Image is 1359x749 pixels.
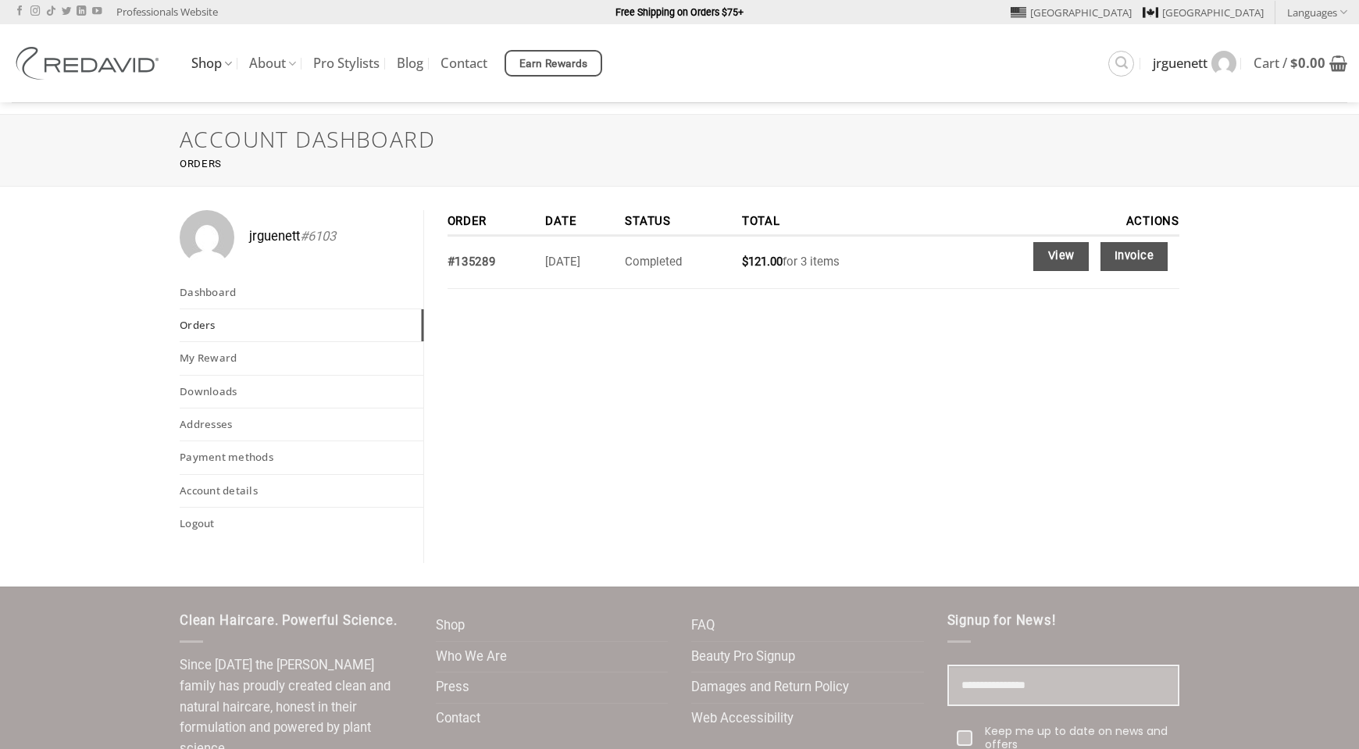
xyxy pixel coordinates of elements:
[615,6,744,18] strong: Free Shipping on Orders $75+
[947,613,1056,628] span: Signup for News!
[397,49,423,77] a: Blog
[180,309,423,341] a: Orders
[1290,54,1325,72] bdi: 0.00
[441,49,487,77] a: Contact
[691,704,794,734] a: Web Accessibility
[12,47,168,80] img: REDAVID Salon Products | United States
[436,642,507,672] a: Who We Are
[436,611,465,641] a: Shop
[15,6,24,17] a: Follow on Facebook
[180,276,423,309] a: Dashboard
[62,6,71,17] a: Follow on Twitter
[92,6,102,17] a: Follow on YouTube
[436,672,469,703] a: Press
[691,642,795,672] a: Beauty Pro Signup
[1153,57,1207,70] span: jrguenett
[691,611,715,641] a: FAQ
[180,508,423,540] a: Logout
[1011,1,1132,24] a: [GEOGRAPHIC_DATA]
[180,613,397,628] span: Clean Haircare. Powerful Science.
[191,48,232,79] a: Shop
[519,55,588,73] span: Earn Rewards
[1143,1,1264,24] a: [GEOGRAPHIC_DATA]
[742,255,748,269] span: $
[180,276,423,540] nav: Account pages
[77,6,86,17] a: Follow on LinkedIn
[180,376,423,408] a: Downloads
[313,49,380,77] a: Pro Stylists
[180,408,423,440] a: Addresses
[180,475,423,507] a: Account details
[505,50,602,77] a: Earn Rewards
[448,214,487,228] span: Order
[947,665,1180,706] input: Email field
[436,704,480,734] a: Contact
[691,672,849,703] a: Damages and Return Policy
[180,127,1179,153] h1: Account Dashboard
[30,6,40,17] a: Follow on Instagram
[1033,242,1089,271] a: View order 135289
[545,214,576,228] span: Date
[1108,51,1134,77] a: Search
[249,48,296,79] a: About
[619,237,736,289] td: Completed
[1126,214,1179,228] span: Actions
[736,237,922,289] td: for 3 items
[1254,46,1347,80] a: View cart
[180,342,423,374] a: My Reward
[46,6,55,17] a: Follow on TikTok
[742,214,780,228] span: Total
[448,255,496,269] a: View order number 135289
[1290,54,1298,72] span: $
[545,255,580,269] time: [DATE]
[625,214,671,228] span: Status
[1153,43,1236,84] a: jrguenett
[300,229,336,244] em: #6103
[1100,242,1168,271] a: Invoice order number 135289
[1287,1,1347,23] a: Languages
[742,255,783,269] span: 121.00
[180,158,222,170] small: Orders
[180,441,423,473] a: Payment methods
[1254,57,1325,70] span: Cart /
[249,226,336,248] span: jrguenett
